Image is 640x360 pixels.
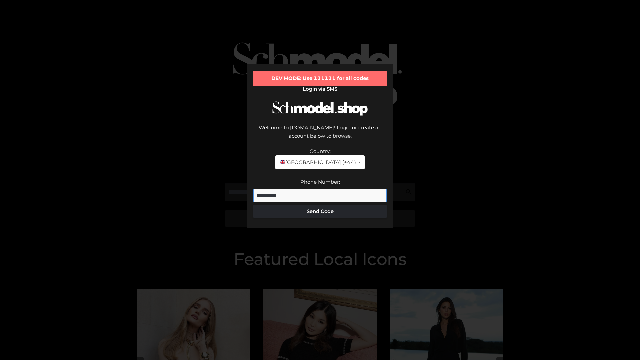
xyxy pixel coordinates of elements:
[253,123,387,147] div: Welcome to [DOMAIN_NAME]! Login or create an account below to browse.
[253,86,387,92] h2: Login via SMS
[280,160,285,165] img: 🇬🇧
[253,71,387,86] div: DEV MODE: Use 111111 for all codes
[253,205,387,218] button: Send Code
[279,158,356,167] span: [GEOGRAPHIC_DATA] (+44)
[300,179,340,185] label: Phone Number:
[270,95,370,122] img: Schmodel Logo
[310,148,331,154] label: Country:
